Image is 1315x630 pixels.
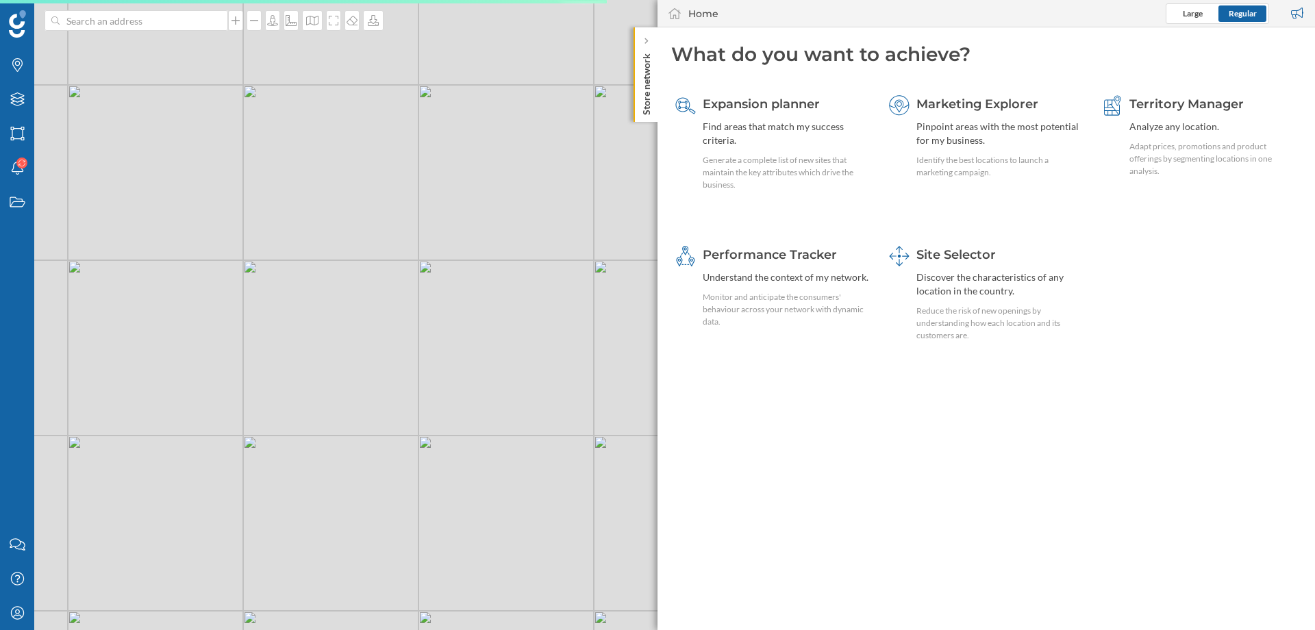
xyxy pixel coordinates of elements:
[1129,97,1244,112] span: Territory Manager
[916,97,1038,112] span: Marketing Explorer
[671,41,1301,67] div: What do you want to achieve?
[703,270,871,284] div: Understand the context of my network.
[703,97,820,112] span: Expansion planner
[703,154,871,191] div: Generate a complete list of new sites that maintain the key attributes which drive the business.
[1183,8,1203,18] span: Large
[640,48,653,115] p: Store network
[889,95,910,116] img: explorer.svg
[916,270,1084,298] div: Discover the characteristics of any location in the country.
[688,7,718,21] div: Home
[916,305,1084,342] div: Reduce the risk of new openings by understanding how each location and its customers are.
[1102,95,1123,116] img: territory-manager.svg
[675,246,696,266] img: monitoring-360.svg
[1129,120,1297,134] div: Analyze any location.
[889,246,910,266] img: dashboards-manager.svg
[703,291,871,328] div: Monitor and anticipate the consumers' behaviour across your network with dynamic data.
[703,120,871,147] div: Find areas that match my success criteria.
[703,247,837,262] span: Performance Tracker
[916,120,1084,147] div: Pinpoint areas with the most potential for my business.
[916,247,996,262] span: Site Selector
[916,154,1084,179] div: Identify the best locations to launch a marketing campaign.
[1129,140,1297,177] div: Adapt prices, promotions and product offerings by segmenting locations in one analysis.
[675,95,696,116] img: search-areas.svg
[1229,8,1257,18] span: Regular
[9,10,26,38] img: Geoblink Logo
